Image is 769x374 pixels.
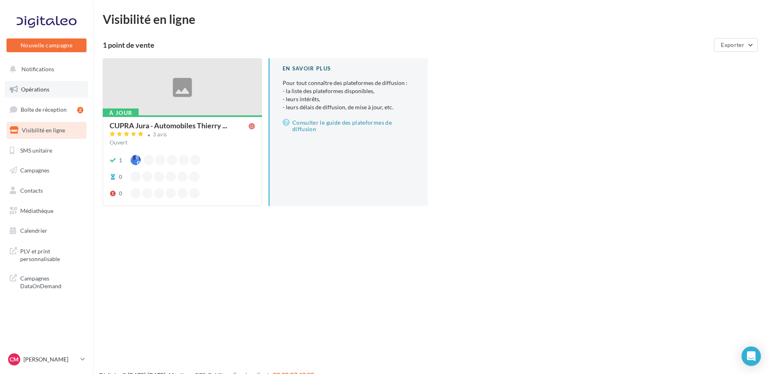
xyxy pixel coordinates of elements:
a: Consulter le guide des plateformes de diffusion [283,118,415,134]
div: 2 [77,107,83,113]
a: Visibilité en ligne [5,122,88,139]
div: 1 point de vente [103,41,711,49]
span: PLV et print personnalisable [20,246,83,263]
a: Médiathèque [5,202,88,219]
span: CM [10,355,19,363]
span: Notifications [21,66,54,72]
a: SMS unitaire [5,142,88,159]
span: Contacts [20,187,43,194]
div: À jour [103,108,139,117]
button: Exporter [714,38,758,52]
a: Contacts [5,182,88,199]
span: Exporter [721,41,744,48]
span: Boîte de réception [21,106,67,113]
div: Visibilité en ligne [103,13,759,25]
button: Nouvelle campagne [6,38,87,52]
a: Boîte de réception2 [5,101,88,118]
li: - leurs délais de diffusion, de mise à jour, etc. [283,103,415,111]
p: Pour tout connaître des plateformes de diffusion : [283,79,415,111]
span: SMS unitaire [20,147,52,153]
a: Campagnes DataOnDemand [5,270,88,293]
a: PLV et print personnalisable [5,242,88,266]
span: Médiathèque [20,207,53,214]
a: Calendrier [5,222,88,239]
li: - la liste des plateformes disponibles, [283,87,415,95]
div: 0 [119,173,122,181]
span: Ouvert [110,139,127,146]
a: Opérations [5,81,88,98]
a: 3 avis [110,130,255,140]
a: CM [PERSON_NAME] [6,352,87,367]
span: CUPRA Jura - Automobiles Thierry ... [110,122,227,129]
div: 3 avis [153,132,167,137]
div: 0 [119,189,122,198]
span: Calendrier [20,227,47,234]
div: Open Intercom Messenger [742,346,761,366]
div: 1 [119,156,122,164]
span: Campagnes DataOnDemand [20,273,83,290]
p: [PERSON_NAME] [23,355,77,363]
a: Campagnes [5,162,88,179]
div: En savoir plus [283,65,415,72]
span: Visibilité en ligne [22,127,65,134]
button: Notifications [5,61,85,78]
span: Campagnes [20,167,49,174]
span: Opérations [21,86,49,93]
li: - leurs intérêts, [283,95,415,103]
